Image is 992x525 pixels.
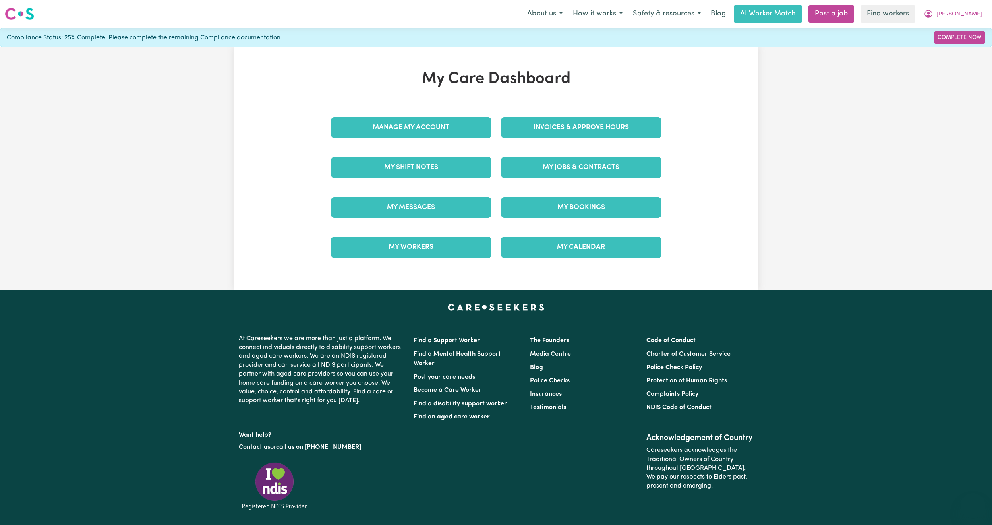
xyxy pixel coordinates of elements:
[414,414,490,420] a: Find an aged care worker
[934,31,985,44] a: Complete Now
[239,461,310,511] img: Registered NDIS provider
[734,5,802,23] a: AI Worker Match
[5,7,34,21] img: Careseekers logo
[239,444,270,450] a: Contact us
[646,351,731,357] a: Charter of Customer Service
[501,157,661,178] a: My Jobs & Contracts
[414,387,481,393] a: Become a Care Worker
[530,364,543,371] a: Blog
[239,331,404,409] p: At Careseekers we are more than just a platform. We connect individuals directly to disability su...
[646,391,698,397] a: Complaints Policy
[501,197,661,218] a: My Bookings
[628,6,706,22] button: Safety & resources
[331,117,491,138] a: Manage My Account
[414,401,507,407] a: Find a disability support worker
[568,6,628,22] button: How it works
[646,337,696,344] a: Code of Conduct
[919,6,987,22] button: My Account
[239,440,404,455] p: or
[331,197,491,218] a: My Messages
[276,444,361,450] a: call us on [PHONE_NUMBER]
[530,404,566,411] a: Testimonials
[331,237,491,258] a: My Workers
[646,443,753,494] p: Careseekers acknowledges the Traditional Owners of Country throughout [GEOGRAPHIC_DATA]. We pay o...
[646,404,712,411] a: NDIS Code of Conduct
[326,70,666,89] h1: My Care Dashboard
[808,5,854,23] a: Post a job
[530,378,570,384] a: Police Checks
[646,364,702,371] a: Police Check Policy
[530,391,562,397] a: Insurances
[646,378,727,384] a: Protection of Human Rights
[501,237,661,258] a: My Calendar
[501,117,661,138] a: Invoices & Approve Hours
[706,5,731,23] a: Blog
[861,5,915,23] a: Find workers
[414,337,480,344] a: Find a Support Worker
[646,433,753,443] h2: Acknowledgement of Country
[522,6,568,22] button: About us
[960,493,986,519] iframe: Button to launch messaging window, conversation in progress
[5,5,34,23] a: Careseekers logo
[7,33,282,43] span: Compliance Status: 25% Complete. Please complete the remaining Compliance documentation.
[936,10,982,19] span: [PERSON_NAME]
[331,157,491,178] a: My Shift Notes
[414,374,475,380] a: Post your care needs
[448,304,544,310] a: Careseekers home page
[414,351,501,367] a: Find a Mental Health Support Worker
[530,337,569,344] a: The Founders
[239,428,404,440] p: Want help?
[530,351,571,357] a: Media Centre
